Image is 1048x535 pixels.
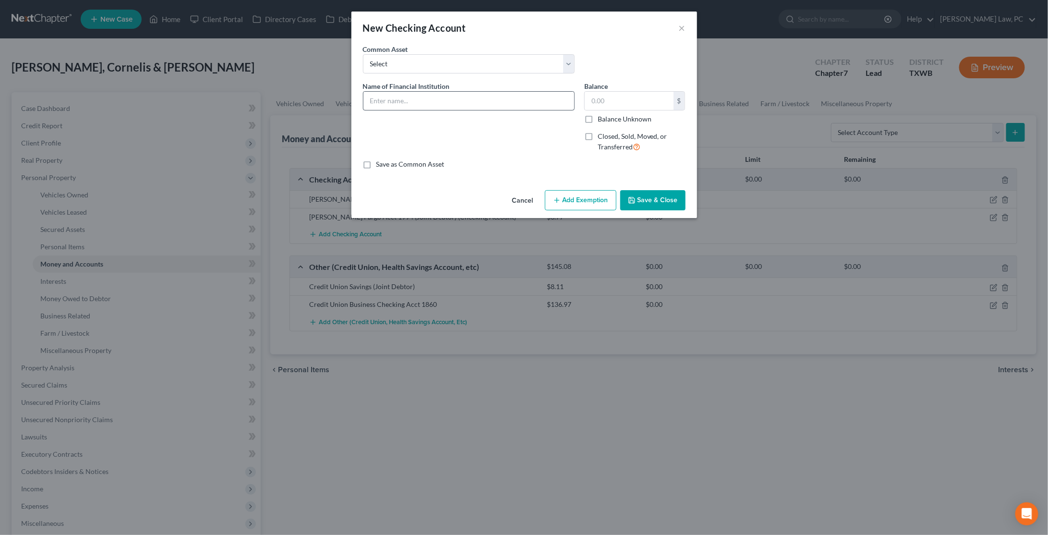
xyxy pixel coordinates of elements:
label: Common Asset [363,44,408,54]
label: Balance [584,81,608,91]
button: Add Exemption [545,190,616,210]
input: 0.00 [585,92,674,110]
span: Name of Financial Institution [363,82,450,90]
div: $ [674,92,685,110]
span: Closed, Sold, Moved, or Transferred [598,132,667,151]
label: Balance Unknown [598,114,651,124]
button: × [679,22,686,34]
div: Open Intercom Messenger [1015,502,1038,525]
label: Save as Common Asset [376,159,445,169]
button: Save & Close [620,190,686,210]
input: Enter name... [363,92,574,110]
button: Cancel [505,191,541,210]
div: New Checking Account [363,21,466,35]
